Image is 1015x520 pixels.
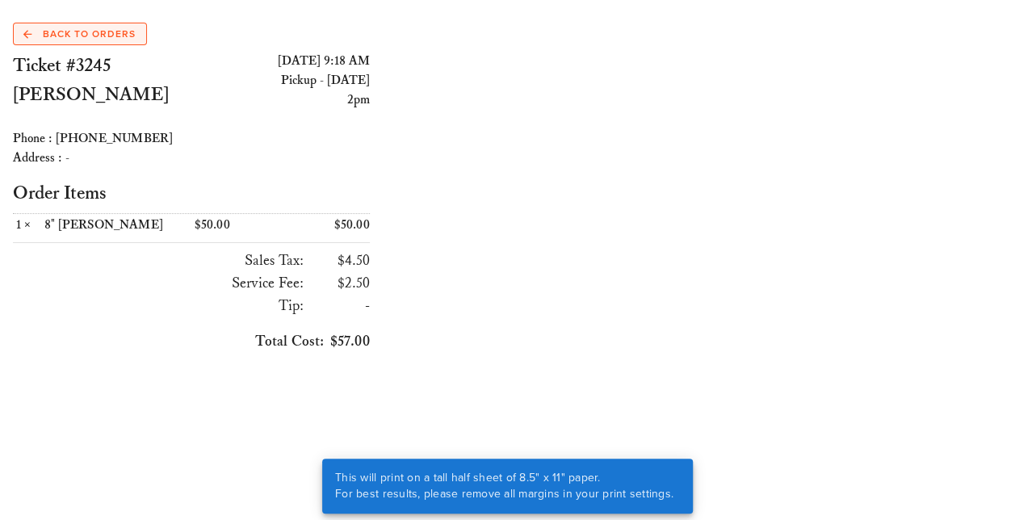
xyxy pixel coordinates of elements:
[13,250,304,272] h3: Sales Tax:
[310,295,370,317] h3: -
[255,333,324,350] span: Total Cost:
[13,23,147,45] a: Back to Orders
[23,27,136,41] span: Back to Orders
[281,214,371,236] div: $50.00
[191,52,370,71] div: [DATE] 9:18 AM
[322,459,686,514] div: This will print on a tall half sheet of 8.5" x 11" paper. For best results, please remove all mar...
[13,81,191,110] h2: [PERSON_NAME]
[44,217,188,233] div: 8" [PERSON_NAME]
[13,295,304,317] h3: Tip:
[13,129,370,149] div: Phone : [PHONE_NUMBER]
[191,71,370,90] div: Pickup - [DATE]
[13,330,370,353] h3: $57.00
[13,217,24,233] span: 1
[13,181,370,207] h2: Order Items
[13,272,304,295] h3: Service Fee:
[310,272,370,295] h3: $2.50
[310,250,370,272] h3: $4.50
[13,52,191,81] h2: Ticket #3245
[13,149,370,168] div: Address : -
[191,214,281,236] div: $50.00
[191,90,370,110] div: 2pm
[13,217,44,233] div: ×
